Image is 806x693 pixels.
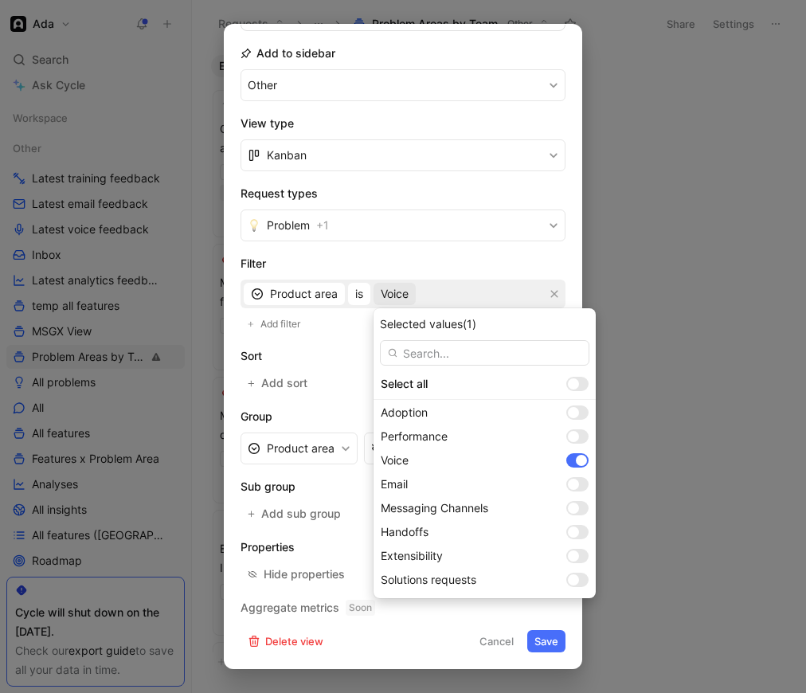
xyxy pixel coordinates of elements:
span: Email [381,477,408,491]
span: Adoption [381,405,428,419]
div: Select all [381,374,560,393]
span: Solutions requests [381,573,476,586]
input: Search... [380,340,589,366]
span: Messaging Channels [381,501,488,515]
span: Handoffs [381,525,428,538]
span: Voice [381,453,409,467]
span: Extensibility [381,549,443,562]
div: Selected values (1) [380,315,589,334]
span: Performance [381,429,448,443]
